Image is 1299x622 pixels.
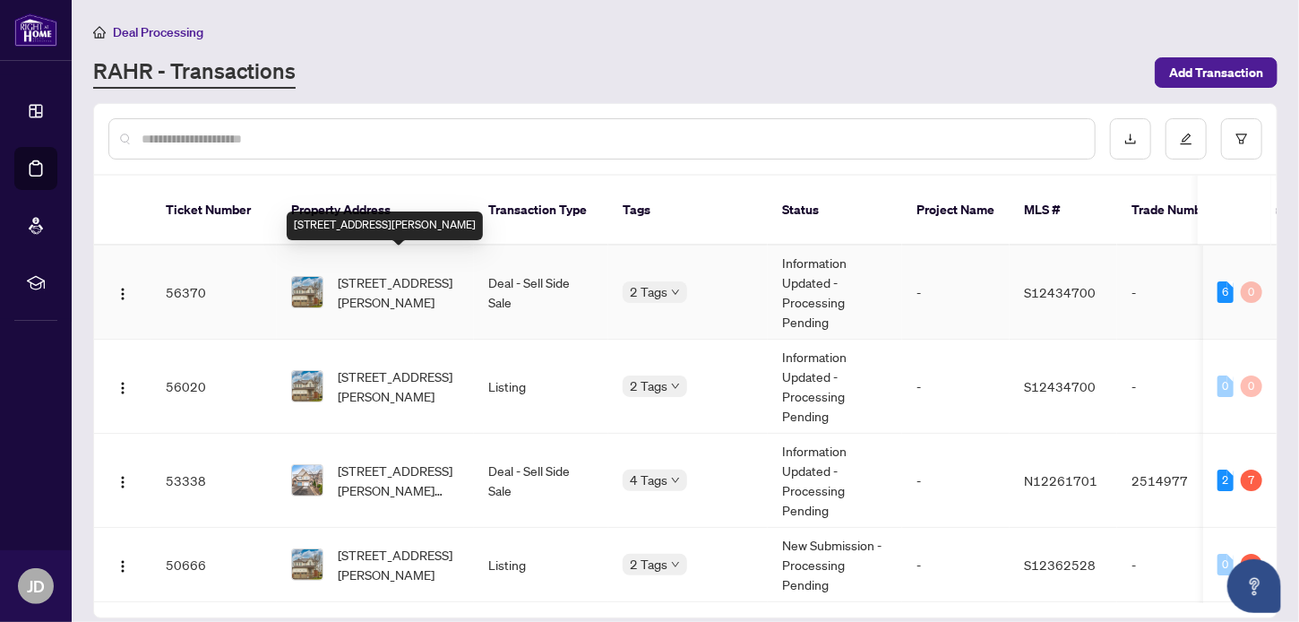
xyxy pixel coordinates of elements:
td: 56370 [151,246,277,340]
span: JD [27,574,45,599]
span: Add Transaction [1169,58,1263,87]
td: - [1117,246,1243,340]
td: 53338 [151,434,277,528]
div: 0 [1241,281,1262,303]
button: Logo [108,466,137,495]
span: S12362528 [1024,557,1096,573]
span: edit [1180,133,1192,145]
span: down [671,560,680,569]
td: - [902,340,1010,434]
div: 2 [1217,470,1234,491]
td: Listing [474,528,608,602]
td: - [1117,528,1243,602]
button: download [1110,118,1151,160]
td: Deal - Sell Side Sale [474,434,608,528]
img: thumbnail-img [292,371,323,402]
img: thumbnail-img [292,277,323,307]
div: 7 [1241,470,1262,491]
img: thumbnail-img [292,549,323,580]
button: Logo [108,550,137,579]
button: edit [1166,118,1207,160]
th: Tags [608,176,768,246]
span: filter [1235,133,1248,145]
button: Logo [108,278,137,307]
th: Project Name [902,176,1010,246]
div: 0 [1241,376,1262,397]
td: Listing [474,340,608,434]
div: [STREET_ADDRESS][PERSON_NAME] [287,212,483,240]
button: filter [1221,118,1262,160]
img: Logo [116,381,130,395]
div: 4 [1241,554,1262,575]
td: - [902,528,1010,602]
img: thumbnail-img [292,465,323,496]
span: down [671,476,680,485]
td: 56020 [151,340,277,434]
th: Transaction Type [474,176,608,246]
span: down [671,382,680,391]
span: 2 Tags [630,554,667,574]
button: Add Transaction [1155,57,1277,88]
span: [STREET_ADDRESS][PERSON_NAME] [338,272,460,312]
td: 50666 [151,528,277,602]
th: Status [768,176,902,246]
th: MLS # [1010,176,1117,246]
td: Information Updated - Processing Pending [768,340,902,434]
span: N12261701 [1024,472,1097,488]
span: 2 Tags [630,281,667,302]
td: - [902,434,1010,528]
td: - [1117,340,1243,434]
span: Deal Processing [113,24,203,40]
button: Open asap [1227,559,1281,613]
span: home [93,26,106,39]
img: Logo [116,287,130,301]
div: 0 [1217,376,1234,397]
td: - [902,246,1010,340]
span: 2 Tags [630,376,667,396]
span: [STREET_ADDRESS][PERSON_NAME] [338,545,460,584]
td: Information Updated - Processing Pending [768,246,902,340]
th: Trade Number [1117,176,1243,246]
span: download [1124,133,1137,145]
span: [STREET_ADDRESS][PERSON_NAME][PERSON_NAME] [338,461,460,500]
a: RAHR - Transactions [93,56,296,89]
td: Information Updated - Processing Pending [768,434,902,528]
span: [STREET_ADDRESS][PERSON_NAME] [338,367,460,406]
th: Ticket Number [151,176,277,246]
span: down [671,288,680,297]
th: Property Address [277,176,474,246]
span: 4 Tags [630,470,667,490]
span: S12434700 [1024,378,1096,394]
img: Logo [116,475,130,489]
div: 0 [1217,554,1234,575]
img: Logo [116,559,130,574]
td: Deal - Sell Side Sale [474,246,608,340]
td: 2514977 [1117,434,1243,528]
td: New Submission - Processing Pending [768,528,902,602]
img: logo [14,13,57,47]
div: 6 [1217,281,1234,303]
span: S12434700 [1024,284,1096,300]
button: Logo [108,372,137,401]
